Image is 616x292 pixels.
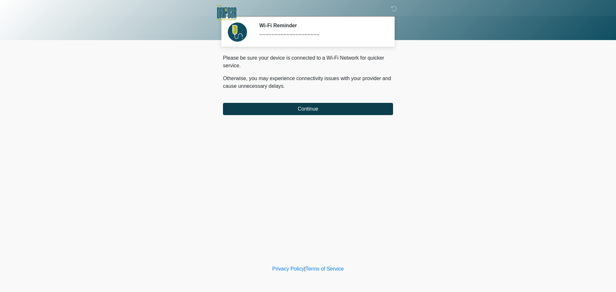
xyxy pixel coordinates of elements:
img: The DRIPBaR Town & Country Crossing Logo [217,5,236,22]
a: Privacy Policy [272,266,304,271]
img: Agent Avatar [228,22,247,42]
a: Terms of Service [305,266,344,271]
div: ~~~~~~~~~~~~~~~~~~~~ [259,31,383,39]
a: | [304,266,305,271]
p: Please be sure your device is connected to a Wi-Fi Network for quicker service. [223,54,393,70]
button: Continue [223,103,393,115]
p: Otherwise, you may experience connectivity issues with your provider and cause unnecessary delays [223,75,393,90]
span: . [284,83,285,89]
